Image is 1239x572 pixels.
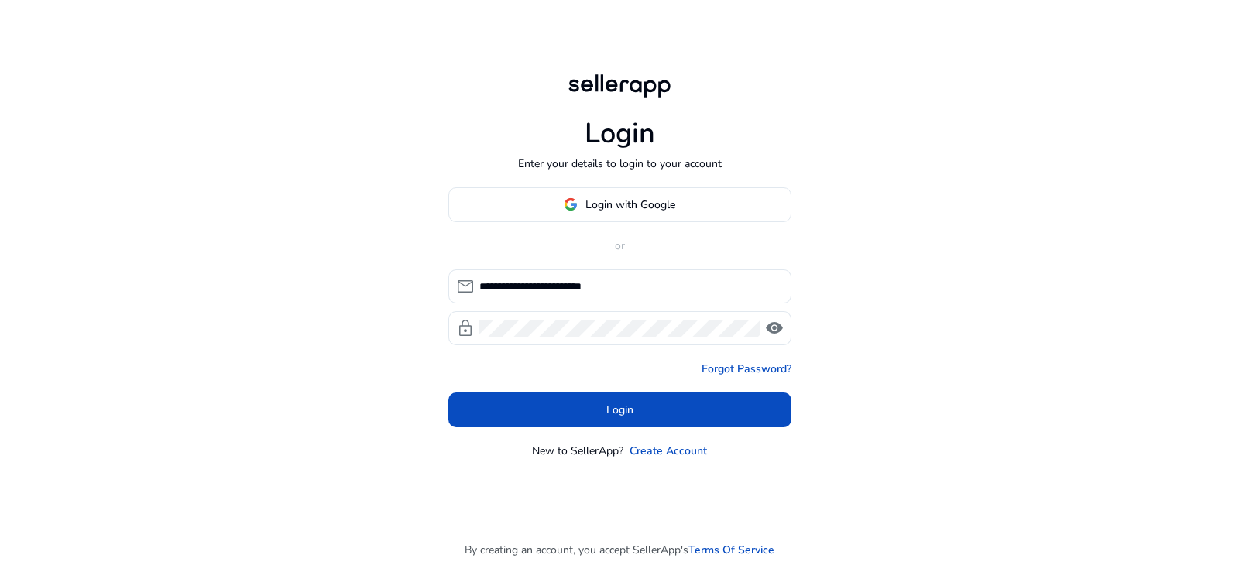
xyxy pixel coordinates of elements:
[448,187,791,222] button: Login with Google
[518,156,722,172] p: Enter your details to login to your account
[630,443,707,459] a: Create Account
[585,117,655,150] h1: Login
[448,238,791,254] p: or
[702,361,791,377] a: Forgot Password?
[585,197,675,213] span: Login with Google
[564,197,578,211] img: google-logo.svg
[532,443,623,459] p: New to SellerApp?
[448,392,791,427] button: Login
[606,402,633,418] span: Login
[688,542,774,558] a: Terms Of Service
[456,319,475,337] span: lock
[456,277,475,296] span: mail
[765,319,784,337] span: visibility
